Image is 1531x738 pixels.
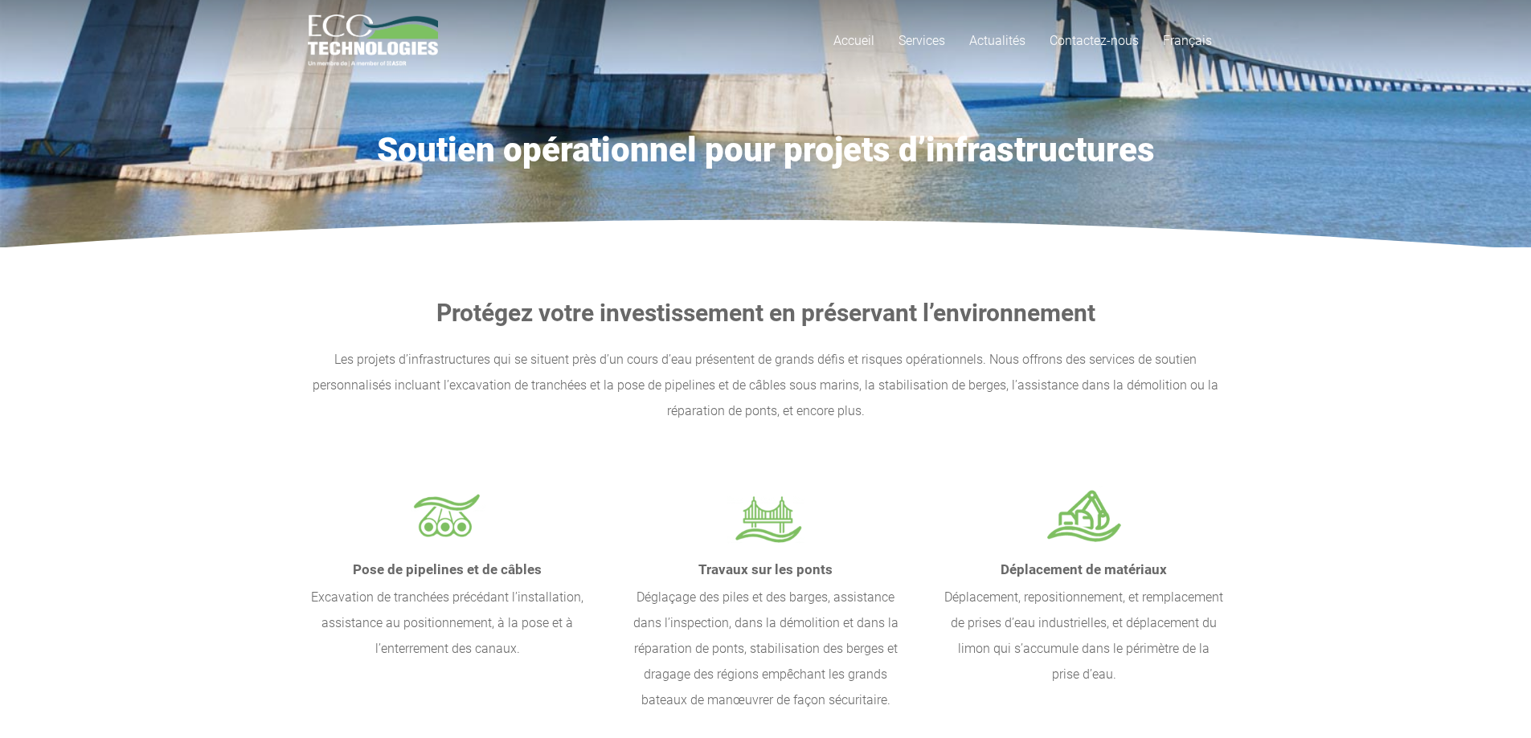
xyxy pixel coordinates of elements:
strong: Pose de pipelines et de câbles [353,561,542,577]
a: logo_EcoTech_ASDR_RGB [308,14,439,67]
span: Contactez-nous [1050,33,1139,48]
p: Déglaçage des piles et des barges, assistance dans l’inspection, dans la démolition et dans la ré... [626,585,906,713]
span: Accueil [833,33,874,48]
strong: Protégez votre investissement en préservant l’environnement [436,299,1095,327]
span: Français [1163,33,1212,48]
strong: Travaux sur les ponts [698,561,833,577]
span: Services [899,33,945,48]
strong: Déplacement de matériaux [1001,561,1167,577]
h1: Soutien opérationnel pour projets d’infrastructures [308,130,1224,170]
span: Actualités [969,33,1025,48]
p: Excavation de tranchées précédant l’installation, assistance au positionnement, à la pose et à l’... [308,585,587,662]
p: Déplacement, repositionnement, et remplacement de prises d’eau industrielles, et déplacement du l... [944,585,1224,687]
p: Les projets d’infrastructures qui se situent près d’un cours d’eau présentent de grands défis et ... [308,347,1224,424]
